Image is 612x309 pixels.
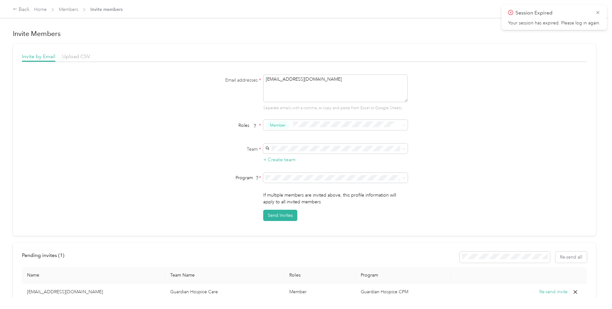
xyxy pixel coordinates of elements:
[27,288,160,295] p: [EMAIL_ADDRESS][DOMAIN_NAME]
[265,121,290,129] button: Member
[13,6,30,13] div: Back
[356,267,451,283] th: Program
[90,6,123,13] span: Invite members
[13,29,596,38] h1: Invite Members
[263,75,408,102] textarea: [EMAIL_ADDRESS][DOMAIN_NAME]
[181,174,261,181] div: Program
[270,122,285,128] span: Member
[22,267,165,283] th: Name
[34,7,47,12] a: Home
[263,210,297,221] button: Send Invites
[181,146,261,153] label: Team
[170,289,218,295] span: Guardian Hospice Care
[58,252,64,258] span: ( 1 )
[22,53,55,59] span: Invite by Email
[22,252,69,263] div: left-menu
[263,156,296,164] button: + Create team
[263,105,408,111] p: Separate emails with a comma, or copy and paste from Excel or Google Sheets.
[576,273,612,309] iframe: Everlance-gr Chat Button Frame
[59,7,78,12] a: Members
[22,252,587,263] div: info-bar
[236,120,259,130] span: Roles
[508,20,600,26] p: Your session has expired. Please log in again.
[181,77,261,84] label: Email addresses
[361,289,408,295] span: Guardian Hospice CPM
[539,288,568,296] button: Re-send invite
[284,267,356,283] th: Roles
[62,53,90,59] span: Upload CSV
[263,192,408,205] p: If multiple members are invited above, this profile information will apply to all invited members
[165,267,284,283] th: Team Name
[460,252,587,263] div: Resend all invitations
[289,289,307,295] span: Member
[555,252,587,263] button: Re-send all
[22,252,64,258] span: Pending invites
[515,9,591,17] p: Session Expired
